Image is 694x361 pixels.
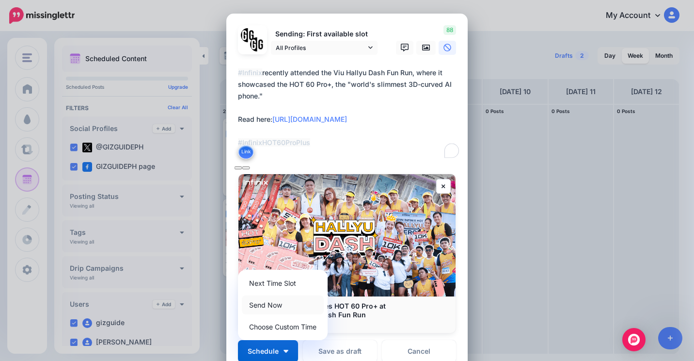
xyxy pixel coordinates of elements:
[242,317,324,336] a: Choose Custom Time
[242,274,324,293] a: Next Time Slot
[248,319,446,328] p: [DOMAIN_NAME]
[241,28,255,42] img: 353459792_649996473822713_4483302954317148903_n-bsa138318.png
[238,68,262,77] mark: #Infinix
[622,328,646,351] div: Open Intercom Messenger
[242,295,324,314] a: Send Now
[271,41,378,55] a: All Profiles
[238,145,254,159] button: Link
[271,29,378,40] p: Sending: First available slot
[284,350,288,353] img: arrow-down-white.png
[238,67,461,148] div: recently attended the Viu Hallyu Dash Fun Run, where it showcased the HOT 60 Pro+, the "world's s...
[238,67,461,160] textarea: To enrich screen reader interactions, please activate Accessibility in Grammarly extension settings
[276,43,366,53] span: All Profiles
[248,348,279,355] span: Schedule
[238,174,456,296] img: ICYMI: Infinix showcases HOT 60 Pro+ at Viu Hallyu Dash Fun Run
[238,270,328,340] div: Schedule
[443,25,456,35] span: 88
[250,37,264,51] img: JT5sWCfR-79925.png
